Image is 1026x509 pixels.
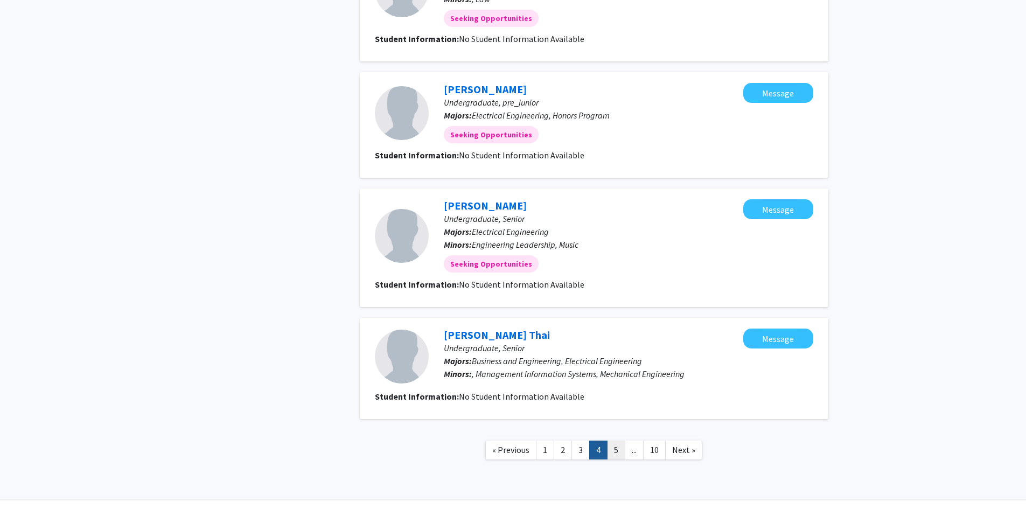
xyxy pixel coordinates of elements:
[375,33,459,44] b: Student Information:
[444,343,525,353] span: Undergraduate, Senior
[472,226,549,237] span: Electrical Engineering
[485,441,536,459] a: Previous
[632,444,637,455] span: ...
[444,126,539,143] mat-chip: Seeking Opportunities
[444,97,539,108] span: Undergraduate, pre_junior
[743,329,813,348] button: Message Khoi Thai
[672,444,695,455] span: Next »
[444,226,472,237] b: Majors:
[472,239,578,250] span: Engineering Leadership, Music
[444,82,527,96] a: [PERSON_NAME]
[665,441,702,459] a: Next
[571,441,590,459] a: 3
[472,110,610,121] span: Electrical Engineering, Honors Program
[444,110,472,121] b: Majors:
[743,83,813,103] button: Message Joseph Loeffler
[536,441,554,459] a: 1
[459,33,584,44] span: No Student Information Available
[444,10,539,27] mat-chip: Seeking Opportunities
[459,150,584,161] span: No Student Information Available
[459,391,584,402] span: No Student Information Available
[589,441,608,459] a: 4
[643,441,666,459] a: 10
[743,199,813,219] button: Message Luyang Liu
[444,355,472,366] b: Majors:
[444,368,472,379] b: Minors:
[444,213,525,224] span: Undergraduate, Senior
[375,150,459,161] b: Student Information:
[8,461,46,501] iframe: Chat
[472,355,642,366] span: Business and Engineering, Electrical Engineering
[492,444,529,455] span: « Previous
[375,279,459,290] b: Student Information:
[375,391,459,402] b: Student Information:
[360,430,828,473] nav: Page navigation
[444,199,527,212] a: [PERSON_NAME]
[444,255,539,273] mat-chip: Seeking Opportunities
[459,279,584,290] span: No Student Information Available
[444,239,472,250] b: Minors:
[554,441,572,459] a: 2
[444,328,550,341] a: [PERSON_NAME] Thai
[607,441,625,459] a: 5
[472,368,685,379] span: , Management Information Systems, Mechanical Engineering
